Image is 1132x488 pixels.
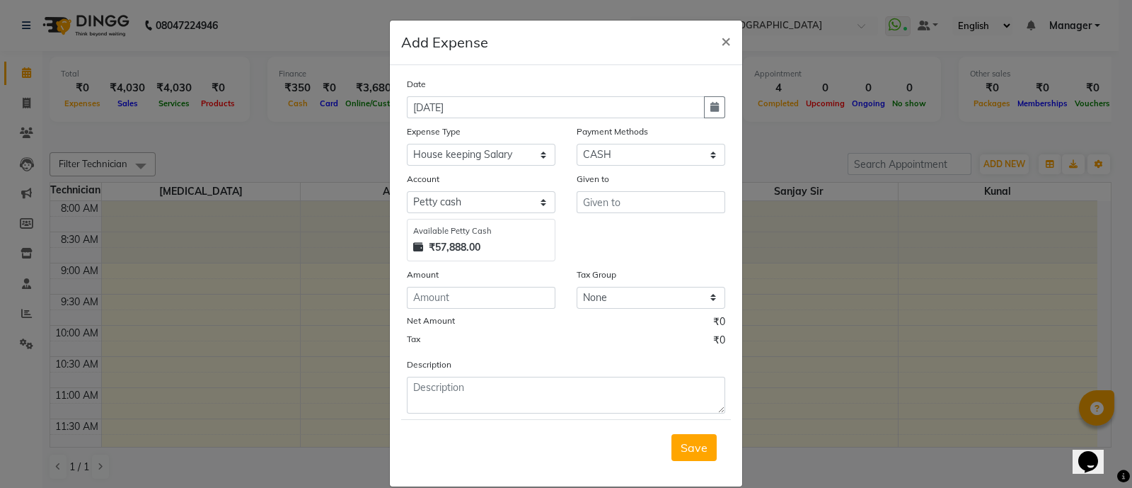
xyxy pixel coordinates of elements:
label: Description [407,358,451,371]
button: Close [710,21,742,60]
label: Tax Group [577,268,616,281]
input: Given to [577,191,725,213]
span: ₹0 [713,333,725,351]
iframe: chat widget [1073,431,1118,474]
label: Account [407,173,439,186]
label: Date [407,78,426,91]
button: Save [671,434,717,461]
strong: ₹57,888.00 [429,240,480,255]
label: Amount [407,268,439,281]
h5: Add Expense [401,32,488,53]
label: Net Amount [407,314,455,327]
span: Save [681,441,707,455]
span: × [721,30,731,51]
label: Given to [577,173,609,186]
label: Tax [407,333,420,346]
div: Available Petty Cash [413,225,549,237]
label: Payment Methods [577,125,648,138]
label: Expense Type [407,125,461,138]
input: Amount [407,287,555,309]
span: ₹0 [713,314,725,333]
